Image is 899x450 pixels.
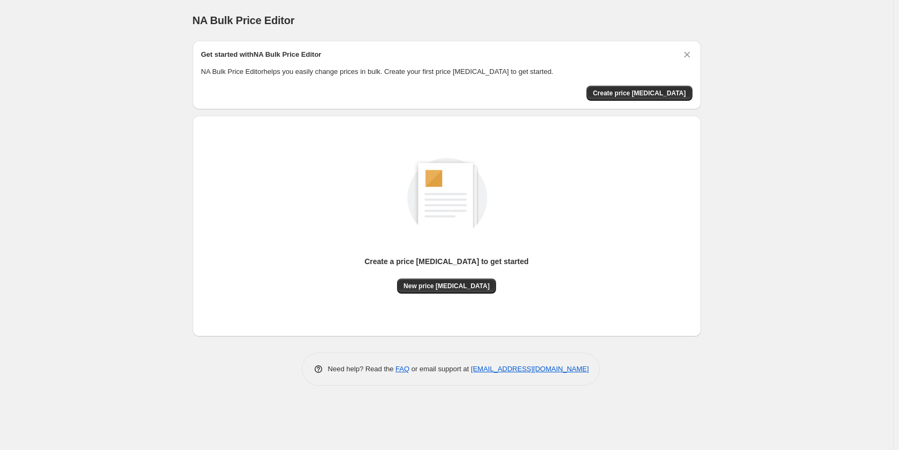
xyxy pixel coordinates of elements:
button: Create price change job [586,86,692,101]
span: New price [MEDICAL_DATA] [403,282,490,290]
span: or email support at [409,365,471,373]
span: Need help? Read the [328,365,396,373]
p: Create a price [MEDICAL_DATA] to get started [364,256,529,267]
a: [EMAIL_ADDRESS][DOMAIN_NAME] [471,365,589,373]
span: Create price [MEDICAL_DATA] [593,89,686,97]
a: FAQ [395,365,409,373]
h2: Get started with NA Bulk Price Editor [201,49,322,60]
p: NA Bulk Price Editor helps you easily change prices in bulk. Create your first price [MEDICAL_DAT... [201,66,692,77]
span: NA Bulk Price Editor [193,14,295,26]
button: Dismiss card [682,49,692,60]
button: New price [MEDICAL_DATA] [397,279,496,294]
